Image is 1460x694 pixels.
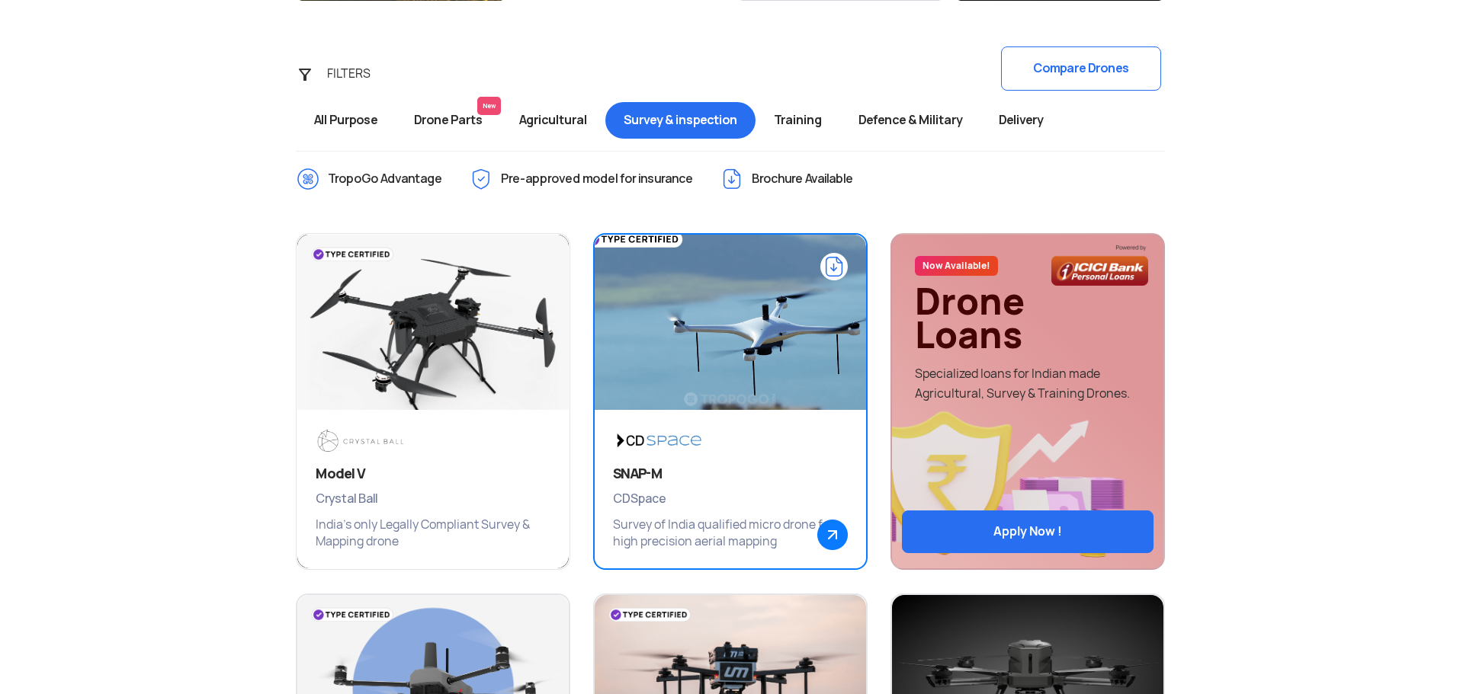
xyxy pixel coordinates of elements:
[1001,46,1161,91] button: Compare Drones
[316,428,409,453] img: Brand
[613,517,848,550] p: Survey of India qualified micro drone for high precision aerial mapping
[316,517,550,550] p: India's only Legally Compliant Survey & Mapping drone
[720,167,744,191] img: ic_Brochure.png
[318,59,398,89] div: FILTERS
[980,102,1061,139] span: Delivery
[915,364,1141,404] div: Specialized loans for Indian made Agricultural, Survey & Training Drones.
[817,520,848,550] img: ic_arrow_popup.png
[316,465,550,483] h3: Model V
[593,233,868,570] a: Drone ImageBrandSNAP-MCDSpaceSurvey of India qualified micro drone for high precision aerial mapping
[756,102,840,139] span: Training
[613,489,848,509] span: CDSpace
[501,102,605,139] span: Agricultural
[396,102,501,139] span: Drone Parts
[297,235,569,425] img: Drone Image
[915,285,1141,352] div: Drone Loans
[1051,244,1148,286] img: bg_icicilogo2.png
[605,102,756,139] span: Survey & inspection
[915,256,998,276] span: Now Available!
[316,489,550,509] span: Crystal Ball
[296,233,570,570] a: Drone ImageBrandModel VCrystal BallIndia's only Legally Compliant Survey & Mapping drone
[328,167,442,191] span: TropoGo Advantage
[477,97,501,115] span: New
[296,102,396,139] span: All Purpose
[902,510,1154,553] button: Apply Now !
[501,167,693,191] span: Pre-approved model for insurance
[296,167,320,191] img: ic_TropoGo_Advantage.png
[752,167,853,191] span: Brochure Available
[613,465,848,483] h3: SNAP-M
[613,428,706,453] img: Brand
[469,167,493,191] img: ic_Pre-approved.png
[840,102,980,139] span: Defence & Military
[567,216,893,444] img: Drone Image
